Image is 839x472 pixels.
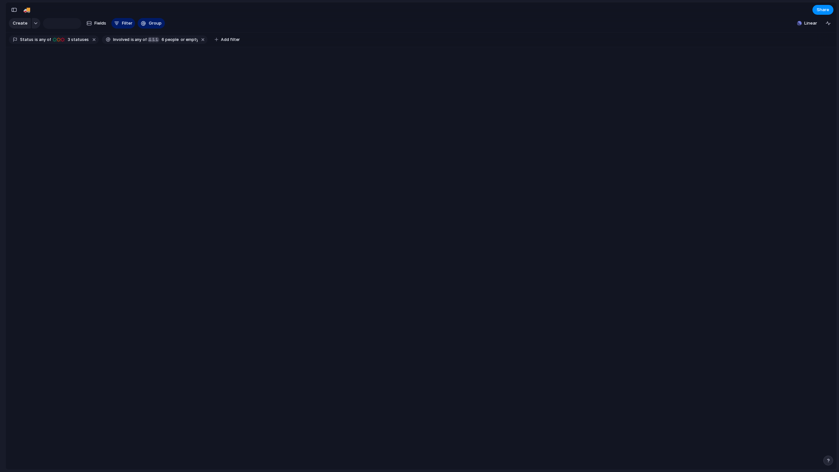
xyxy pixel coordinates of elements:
button: 3 statuses [51,36,90,43]
span: is [35,37,38,43]
span: or empty [180,37,198,43]
button: Filter [111,18,135,29]
button: Create [9,18,31,29]
div: 🚚 [23,5,30,14]
span: Status [20,37,33,43]
button: isany of [33,36,52,43]
button: Linear [794,18,820,28]
span: is [131,37,134,43]
span: Share [817,7,829,13]
span: Filter [122,20,132,27]
span: 3 [66,37,71,42]
button: 🚚 [22,5,32,15]
span: people [160,37,179,43]
span: 6 [160,37,165,42]
button: isany of [129,36,148,43]
span: any of [38,37,51,43]
button: Group [138,18,165,29]
span: Create [13,20,28,27]
span: Linear [804,20,817,27]
span: Group [149,20,162,27]
span: Fields [94,20,106,27]
span: statuses [66,37,89,43]
span: Add filter [221,37,240,43]
button: Share [812,5,833,15]
button: Fields [84,18,109,29]
button: 6 peopleor empty [147,36,199,43]
span: Involved [113,37,129,43]
button: Add filter [211,35,244,44]
span: any of [134,37,147,43]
